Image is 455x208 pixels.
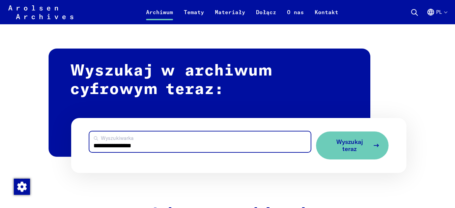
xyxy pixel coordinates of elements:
[251,8,282,24] a: Dołącz
[141,8,178,24] a: Archiwum
[14,179,30,195] img: Zmienić zgodę
[309,8,344,24] a: Kontakt
[49,49,370,157] h2: Wyszukaj w archiwum cyfrowym teraz:
[427,8,447,24] button: Polski, wybór języka
[141,4,344,20] nav: Podstawowy
[178,8,209,24] a: Tematy
[282,8,309,24] a: O nas
[330,139,370,152] span: Wyszukaj teraz
[209,8,251,24] a: Materiały
[316,131,389,159] button: Wyszukaj teraz
[13,178,30,195] div: Zmienić zgodę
